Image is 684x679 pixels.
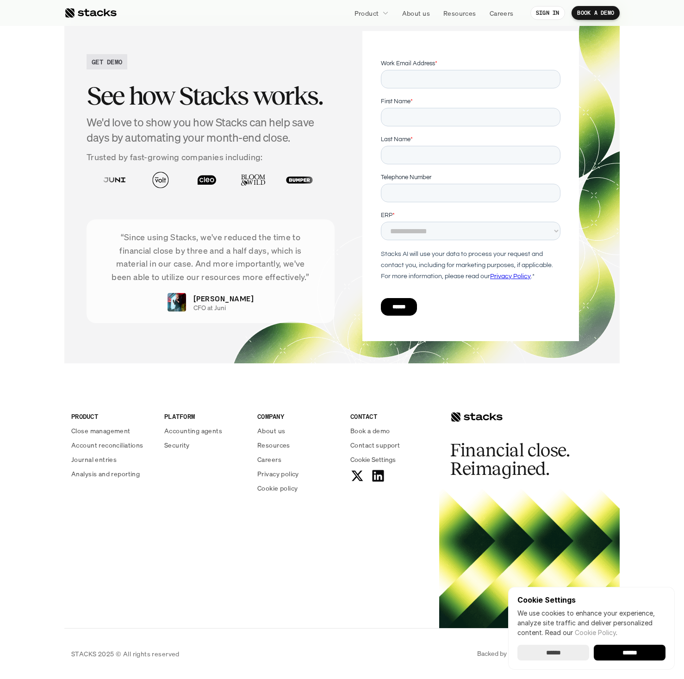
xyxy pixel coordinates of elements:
p: Careers [257,455,281,464]
h4: We'd love to show you how Stacks can help save days by automating your month-end close. [87,115,335,146]
p: Cookie Settings [517,596,665,604]
a: Accounting agents [164,426,246,436]
a: Analysis and reporting [71,469,153,479]
a: Close management [71,426,153,436]
p: Contact support [350,440,400,450]
p: Resources [443,8,476,18]
h2: GET DEMO [92,57,122,67]
p: Product [354,8,379,18]
h2: See how Stacks works. [87,81,335,110]
h2: Financial close. Reimagined. [450,441,589,478]
a: Journal entries [71,455,153,464]
a: Careers [484,5,519,21]
iframe: Form 0 [381,59,560,332]
p: STACKS 2025 © All rights reserved [71,649,180,659]
p: Account reconciliations [71,440,143,450]
a: Book a demo [350,426,432,436]
p: Cookie policy [257,483,298,493]
a: Privacy policy [257,469,339,479]
p: “Since using Stacks, we've reduced the time to financial close by three and a half days, which is... [100,230,321,284]
p: Backed by [477,650,507,658]
p: [PERSON_NAME] [193,293,254,304]
p: Careers [490,8,514,18]
p: Analysis and reporting [71,469,140,479]
a: Resources [257,440,339,450]
p: PRODUCT [71,411,153,421]
a: Careers [257,455,339,464]
p: Resources [257,440,290,450]
a: Cookie policy [257,483,339,493]
a: Contact support [350,440,432,450]
a: About us [257,426,339,436]
a: SIGN IN [530,6,565,20]
p: CONTACT [350,411,432,421]
a: Security [164,440,246,450]
p: CFO at Juni [193,304,226,312]
button: Cookie Trigger [350,455,396,464]
p: BOOK A DEMO [577,10,614,16]
p: Book a demo [350,426,390,436]
p: PLATFORM [164,411,246,421]
p: Security [164,440,189,450]
p: Journal entries [71,455,117,464]
span: Read our . [545,629,617,636]
a: BOOK A DEMO [572,6,620,20]
p: COMPANY [257,411,339,421]
p: About us [257,426,285,436]
a: Account reconciliations [71,440,153,450]
p: Privacy policy [257,469,299,479]
p: Trusted by fast-growing companies including: [87,150,335,164]
a: Resources [438,5,482,21]
p: Accounting agents [164,426,222,436]
p: About us [402,8,430,18]
a: About us [397,5,435,21]
p: SIGN IN [536,10,560,16]
p: We use cookies to enhance your experience, analyze site traffic and deliver personalized content. [517,608,665,637]
a: Cookie Policy [575,629,616,636]
span: Cookie Settings [350,455,396,464]
p: Close management [71,426,131,436]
